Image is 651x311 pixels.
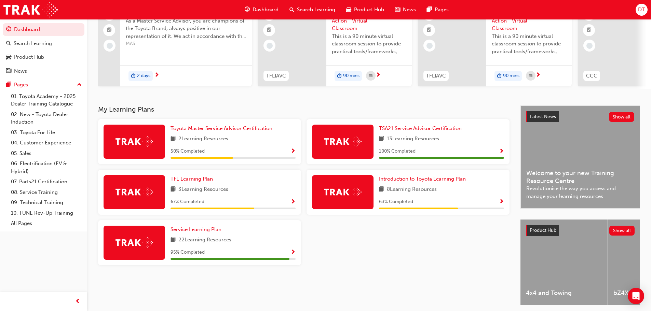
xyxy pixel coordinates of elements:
[499,147,504,156] button: Show Progress
[526,185,634,200] span: Revolutionise the way you access and manage your learning resources.
[354,6,384,14] span: Product Hub
[499,198,504,206] button: Show Progress
[526,225,635,236] a: Product HubShow all
[171,135,176,143] span: book-icon
[14,67,27,75] div: News
[6,27,11,33] span: guage-icon
[427,26,432,35] span: booktick-icon
[116,187,153,197] img: Trak
[341,3,390,17] a: car-iconProduct Hub
[636,4,648,16] button: DT
[418,4,572,86] a: 0TFLIAVCToyota For Life In Action - Virtual ClassroomThis is a 90 minute virtual classroom sessio...
[77,81,82,89] span: up-icon
[267,43,273,49] span: learningRecordVerb_NONE-icon
[324,187,362,197] img: Trak
[171,226,221,232] span: Service Learning Plan
[332,32,406,56] span: This is a 90 minute virtual classroom session to provide practical tools/frameworks, behaviours a...
[290,248,296,257] button: Show Progress
[324,136,362,147] img: Trak
[126,40,246,48] span: MAS
[427,5,432,14] span: pages-icon
[530,114,556,119] span: Latest News
[171,249,205,256] span: 95 % Completed
[137,72,150,80] span: 2 days
[379,147,416,155] span: 100 % Completed
[266,72,286,80] span: TFLIAVC
[638,6,645,14] span: DT
[337,72,342,81] span: duration-icon
[530,227,556,233] span: Product Hub
[8,127,84,138] a: 03. Toyota For Life
[116,136,153,147] img: Trak
[8,138,84,148] a: 04. Customer Experience
[75,297,80,306] span: prev-icon
[379,125,462,131] span: TSA21 Service Advisor Certification
[98,4,252,86] a: 1185Master Service AdvisorAs a Master Service Advisor, you are champions of the Toyota Brand, alw...
[245,5,250,14] span: guage-icon
[387,135,439,143] span: 13 Learning Resources
[178,236,231,244] span: 22 Learning Resources
[107,26,112,35] span: booktick-icon
[529,72,532,80] span: calendar-icon
[154,72,159,79] span: next-icon
[3,79,84,91] button: Pages
[421,3,454,17] a: pages-iconPages
[609,112,635,122] button: Show all
[253,6,279,14] span: Dashboard
[290,149,296,155] span: Show Progress
[171,147,205,155] span: 50 % Completed
[395,5,400,14] span: news-icon
[297,6,335,14] span: Search Learning
[343,72,360,80] span: 90 mins
[8,187,84,198] a: 08. Service Training
[3,2,58,17] img: Trak
[8,208,84,218] a: 10. TUNE Rev-Up Training
[8,109,84,127] a: 02. New - Toyota Dealer Induction
[8,218,84,229] a: All Pages
[403,6,416,14] span: News
[171,226,224,234] a: Service Learning Plan
[258,4,412,86] a: 0TFLIAVCToyota For Life In Action - Virtual ClassroomThis is a 90 minute virtual classroom sessio...
[497,72,502,81] span: duration-icon
[387,185,437,194] span: 8 Learning Resources
[171,198,204,206] span: 67 % Completed
[526,111,634,122] a: Latest NewsShow all
[290,250,296,256] span: Show Progress
[8,91,84,109] a: 01. Toyota Academy - 2025 Dealer Training Catalogue
[379,185,384,194] span: book-icon
[369,72,372,80] span: calendar-icon
[14,81,28,89] div: Pages
[6,82,11,88] span: pages-icon
[520,220,608,305] a: 4x4 and Towing
[587,26,592,35] span: booktick-icon
[376,72,381,79] span: next-icon
[116,237,153,248] img: Trak
[8,148,84,159] a: 05. Sales
[435,6,449,14] span: Pages
[426,43,433,49] span: learningRecordVerb_NONE-icon
[171,236,176,244] span: book-icon
[379,176,466,182] span: Introduction to Toyota Learning Plan
[535,72,541,79] span: next-icon
[3,51,84,63] a: Product Hub
[171,185,176,194] span: book-icon
[6,41,11,47] span: search-icon
[178,185,228,194] span: 3 Learning Resources
[6,68,11,74] span: news-icon
[14,53,44,61] div: Product Hub
[107,43,113,49] span: learningRecordVerb_NONE-icon
[3,23,84,36] a: Dashboard
[14,40,52,47] div: Search Learning
[290,199,296,205] span: Show Progress
[178,135,228,143] span: 2 Learning Resources
[8,176,84,187] a: 07. Parts21 Certification
[290,147,296,156] button: Show Progress
[171,176,213,182] span: TFL Learning Plan
[492,9,566,32] span: Toyota For Life In Action - Virtual Classroom
[8,158,84,176] a: 06. Electrification (EV & Hybrid)
[126,17,246,40] span: As a Master Service Advisor, you are champions of the Toyota Brand, always positive in our repres...
[171,125,272,131] span: Toyota Master Service Advisor Certification
[131,72,136,81] span: duration-icon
